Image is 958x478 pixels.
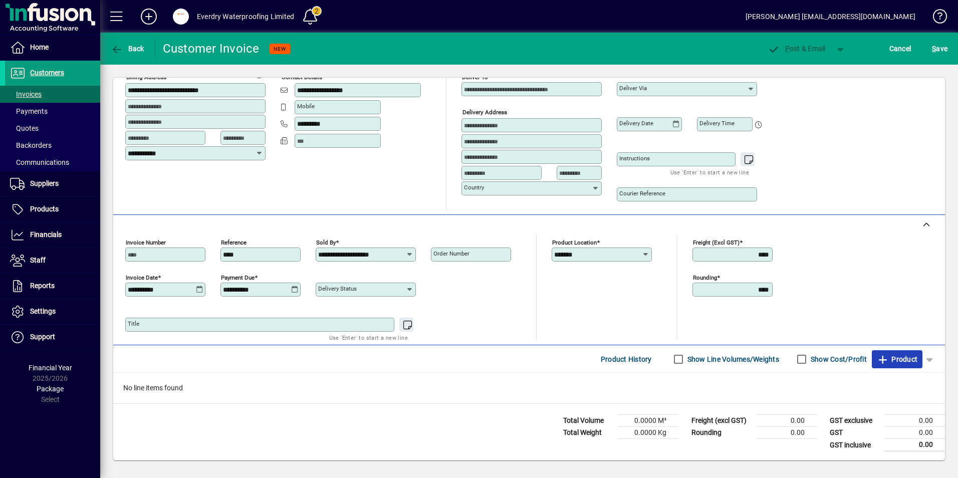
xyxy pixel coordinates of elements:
td: Freight (excl GST) [686,415,757,427]
span: Suppliers [30,179,59,187]
span: Financial Year [29,364,72,372]
span: Home [30,43,49,51]
mat-label: Title [128,320,139,327]
span: Back [111,45,144,53]
td: GST exclusive [825,415,885,427]
button: Copy to Delivery address [252,66,268,82]
mat-label: Invoice number [126,239,166,246]
span: P [785,45,790,53]
a: Backorders [5,137,100,154]
div: [PERSON_NAME] [EMAIL_ADDRESS][DOMAIN_NAME] [746,9,915,25]
app-page-header-button: Back [100,40,155,58]
mat-label: Courier Reference [619,190,665,197]
td: 0.00 [885,439,945,451]
a: Suppliers [5,171,100,196]
td: 0.00 [885,427,945,439]
td: Rounding [686,427,757,439]
td: 0.00 [757,427,817,439]
a: View on map [236,66,252,82]
span: Financials [30,230,62,238]
td: 0.0000 Kg [618,427,678,439]
mat-label: Instructions [619,155,650,162]
span: Cancel [889,41,911,57]
button: Profile [165,8,197,26]
button: Product History [597,350,656,368]
td: GST [825,427,885,439]
button: Add [133,8,165,26]
span: Invoices [10,90,42,98]
mat-label: Product location [552,239,597,246]
a: Communications [5,154,100,171]
td: 0.00 [885,415,945,427]
a: Financials [5,222,100,248]
span: Package [37,385,64,393]
span: Settings [30,307,56,315]
span: Customers [30,69,64,77]
div: No line items found [113,373,945,403]
td: 0.00 [757,415,817,427]
button: Cancel [887,40,914,58]
a: Settings [5,299,100,324]
span: Quotes [10,124,39,132]
mat-label: Sold by [316,239,336,246]
mat-label: Invoice date [126,274,158,281]
mat-label: Order number [433,250,469,257]
button: Back [108,40,147,58]
span: ave [932,41,947,57]
mat-label: Delivery time [699,120,735,127]
span: Payments [10,107,48,115]
td: GST inclusive [825,439,885,451]
a: Quotes [5,120,100,137]
mat-label: Reference [221,239,247,246]
mat-label: Mobile [297,103,315,110]
button: Post & Email [763,40,831,58]
mat-label: Rounding [693,274,717,281]
a: Reports [5,274,100,299]
mat-hint: Use 'Enter' to start a new line [329,332,408,343]
div: Everdry Waterproofing Limited [197,9,294,25]
button: Save [929,40,950,58]
mat-label: Deliver via [619,85,647,92]
mat-label: Freight (excl GST) [693,239,740,246]
button: Product [872,350,922,368]
td: Total Weight [558,427,618,439]
mat-hint: Use 'Enter' to start a new line [670,166,749,178]
a: Products [5,197,100,222]
span: Reports [30,282,55,290]
a: Payments [5,103,100,120]
span: Backorders [10,141,52,149]
td: 0.0000 M³ [618,415,678,427]
a: Support [5,325,100,350]
span: Products [30,205,59,213]
span: NEW [274,46,286,52]
a: Knowledge Base [925,2,945,35]
a: Invoices [5,86,100,103]
mat-label: Delivery status [318,285,357,292]
td: Total Volume [558,415,618,427]
div: Customer Invoice [163,41,260,57]
label: Show Cost/Profit [809,354,867,364]
mat-label: Delivery date [619,120,653,127]
span: Product History [601,351,652,367]
span: Product [877,351,917,367]
span: ost & Email [768,45,826,53]
a: Home [5,35,100,60]
span: Communications [10,158,69,166]
span: S [932,45,936,53]
span: Support [30,333,55,341]
mat-label: Payment due [221,274,255,281]
label: Show Line Volumes/Weights [685,354,779,364]
mat-label: Country [464,184,484,191]
span: Staff [30,256,46,264]
a: Staff [5,248,100,273]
